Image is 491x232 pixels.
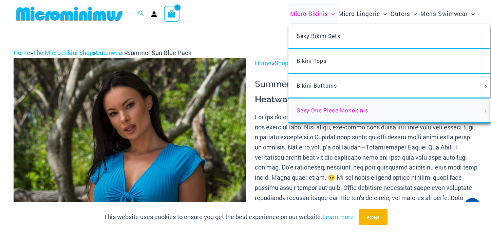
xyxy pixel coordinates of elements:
[410,5,417,22] span: Menu Toggle
[380,5,387,22] span: Menu Toggle
[288,99,490,123] a: Sexy One Piece MonokinisMenu ToggleMenu Toggle
[255,94,477,105] h3: Heatwave Goddess
[164,6,180,21] a: View Shopping Cart, 1 items
[255,79,477,89] h1: Summer Sun Blue Pack
[391,5,410,22] span: Outers
[338,5,380,22] span: Micro Lingerie
[255,59,271,67] a: Home
[337,3,389,24] a: Micro LingerieMenu ToggleMenu Toggle
[288,3,337,24] a: Micro BikinisMenu ToggleMenu Toggle
[33,49,93,57] a: The Micro Bikini Shop
[14,49,30,57] a: Home
[287,2,477,25] nav: Site Navigation
[468,5,475,22] span: Menu Toggle
[96,49,124,57] a: Outerwear
[389,3,419,24] a: OutersMenu ToggleMenu Toggle
[288,49,490,74] a: Bikini Tops
[297,57,326,64] span: Bikini Tops
[297,32,340,39] span: Sexy Bikini Sets
[482,109,489,113] span: Menu Toggle
[14,49,191,57] span: » » »
[14,6,125,21] img: MM SHOP LOGO FLAT
[420,5,468,22] span: Mens Swimwear
[288,74,490,99] a: Bikini BottomsMenu ToggleMenu Toggle
[297,107,368,114] span: Sexy One Piece Monokinis
[255,58,477,68] p: > >
[151,11,157,17] a: Account icon link
[127,49,191,57] span: Summer Sun Blue Pack
[419,3,476,24] a: Mens SwimwearMenu ToggleMenu Toggle
[359,209,388,225] button: Accept
[138,10,144,18] a: Search icon link
[104,212,354,222] p: This website uses cookies to ensure you get the best experience on our website.
[275,59,288,67] a: Shop
[290,5,328,22] span: Micro Bikinis
[297,82,337,89] span: Bikini Bottoms
[322,213,354,221] a: Learn more
[328,5,335,22] span: Menu Toggle
[288,24,490,49] a: Sexy Bikini Sets
[482,85,489,88] span: Menu Toggle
